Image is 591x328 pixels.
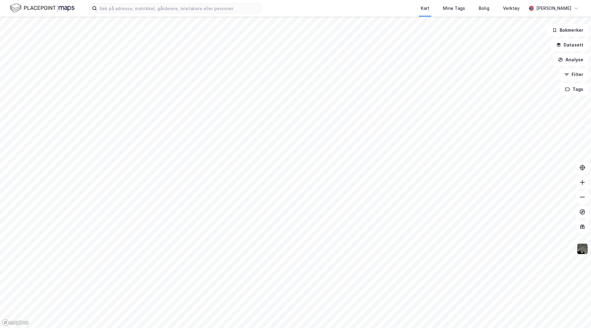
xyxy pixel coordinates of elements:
iframe: Chat Widget [560,298,591,328]
button: Analyse [553,54,589,66]
button: Tags [560,83,589,95]
div: Mine Tags [443,5,465,12]
img: logo.f888ab2527a4732fd821a326f86c7f29.svg [10,3,74,14]
div: Bolig [479,5,489,12]
a: Mapbox homepage [2,319,29,326]
div: Kontrollprogram for chat [560,298,591,328]
div: Kart [421,5,429,12]
div: [PERSON_NAME] [536,5,571,12]
button: Filter [559,68,589,81]
button: Datasett [551,39,589,51]
div: Verktøy [503,5,520,12]
img: 9k= [577,243,588,255]
button: Bokmerker [547,24,589,36]
input: Søk på adresse, matrikkel, gårdeiere, leietakere eller personer [97,4,261,13]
